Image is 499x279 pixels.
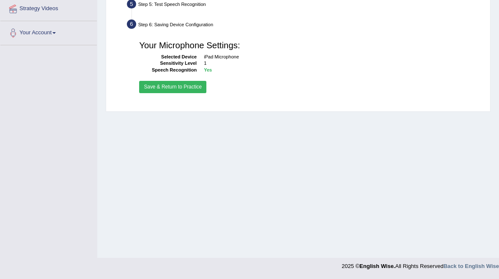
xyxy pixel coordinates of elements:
b: Yes [204,67,212,72]
div: Step 6: Saving Device Configuration [124,17,487,33]
div: 2025 © All Rights Reserved [342,258,499,270]
a: Back to English Wise [444,263,499,269]
a: Your Account [0,21,97,42]
dd: 1 [204,60,479,67]
dt: Sensitivity Level [139,60,197,67]
h3: Your Microphone Settings: [139,41,479,50]
strong: English Wise. [359,263,395,269]
dd: iPad Microphone [204,54,479,61]
dt: Selected Device [139,54,197,61]
button: Save & Return to Practice [139,81,206,93]
dt: Speech Recognition [139,67,197,74]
